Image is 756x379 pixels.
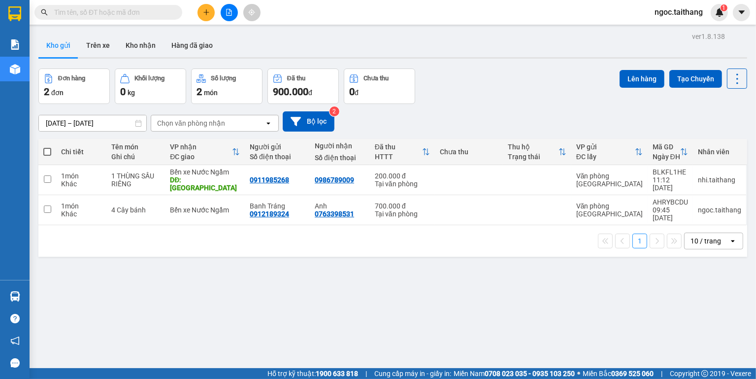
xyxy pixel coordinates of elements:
[576,202,643,218] div: Văn phòng [GEOGRAPHIC_DATA]
[653,198,688,206] div: AHRYBCDU
[243,4,261,21] button: aim
[698,206,741,214] div: ngoc.taithang
[10,358,20,368] span: message
[454,368,575,379] span: Miền Nam
[211,75,236,82] div: Số lượng
[41,9,48,16] span: search
[283,111,334,132] button: Bộ lọc
[375,172,430,180] div: 200.000 đ
[111,206,160,214] div: 4 Cây bánh
[576,143,635,151] div: VP gửi
[54,7,170,18] input: Tìm tên, số ĐT hoặc mã đơn
[111,143,160,151] div: Tên món
[308,89,312,97] span: đ
[170,168,240,176] div: Bến xe Nước Ngầm
[157,118,225,128] div: Chọn văn phòng nhận
[203,9,210,16] span: plus
[38,69,110,104] button: Đơn hàng2đơn
[221,4,238,21] button: file-add
[440,148,498,156] div: Chưa thu
[729,237,737,245] svg: open
[315,202,365,210] div: Anh
[315,176,354,184] div: 0986789009
[363,75,389,82] div: Chưa thu
[375,153,422,161] div: HTTT
[647,6,711,18] span: ngoc.taithang
[722,4,725,11] span: 1
[197,86,202,98] span: 2
[111,172,160,188] div: 1 THÙNG SẦU RIÊNG
[111,153,160,161] div: Ghi chú
[315,210,354,218] div: 0763398531
[250,176,289,184] div: 0911985268
[661,368,662,379] span: |
[78,34,118,57] button: Trên xe
[690,236,721,246] div: 10 / trang
[577,372,580,376] span: ⚪️
[170,206,240,214] div: Bến xe Nước Ngầm
[61,210,101,218] div: Khác
[61,180,101,188] div: Khác
[250,210,289,218] div: 0912189324
[51,89,64,97] span: đơn
[191,69,263,104] button: Số lượng2món
[170,153,232,161] div: ĐC giao
[134,75,164,82] div: Khối lượng
[61,202,101,210] div: 1 món
[715,8,724,17] img: icon-new-feature
[583,368,654,379] span: Miền Bắc
[10,64,20,74] img: warehouse-icon
[375,180,430,188] div: Tại văn phòng
[128,89,135,97] span: kg
[721,4,727,11] sup: 1
[250,153,305,161] div: Số điện thoại
[115,69,186,104] button: Khối lượng0kg
[485,370,575,378] strong: 0708 023 035 - 0935 103 250
[120,86,126,98] span: 0
[226,9,232,16] span: file-add
[611,370,654,378] strong: 0369 525 060
[204,89,218,97] span: món
[170,143,232,151] div: VP nhận
[38,34,78,57] button: Kho gửi
[653,206,688,222] div: 09:45 [DATE]
[61,172,101,180] div: 1 món
[329,106,339,116] sup: 2
[508,143,558,151] div: Thu hộ
[648,139,693,165] th: Toggle SortBy
[165,139,245,165] th: Toggle SortBy
[365,368,367,379] span: |
[698,148,741,156] div: Nhân viên
[58,75,85,82] div: Đơn hàng
[8,6,21,21] img: logo-vxr
[287,75,305,82] div: Đã thu
[170,176,240,192] div: DĐ: HÀ TĨNH
[620,70,664,88] button: Lên hàng
[701,370,708,377] span: copyright
[576,153,635,161] div: ĐC lấy
[316,370,358,378] strong: 1900 633 818
[39,115,146,131] input: Select a date range.
[250,202,305,210] div: Banh Tráng
[653,143,680,151] div: Mã GD
[375,202,430,210] div: 700.000 đ
[10,314,20,323] span: question-circle
[315,154,365,162] div: Số điện thoại
[653,176,688,192] div: 11:12 [DATE]
[653,168,688,176] div: BLKFL1HE
[503,139,571,165] th: Toggle SortBy
[692,31,725,42] div: ver 1.8.138
[267,368,358,379] span: Hỗ trợ kỹ thuật:
[197,4,215,21] button: plus
[576,172,643,188] div: Văn phòng [GEOGRAPHIC_DATA]
[733,4,750,21] button: caret-down
[355,89,359,97] span: đ
[44,86,49,98] span: 2
[10,336,20,345] span: notification
[118,34,164,57] button: Kho nhận
[374,368,451,379] span: Cung cấp máy in - giấy in:
[264,119,272,127] svg: open
[273,86,308,98] span: 900.000
[164,34,221,57] button: Hàng đã giao
[632,234,647,248] button: 1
